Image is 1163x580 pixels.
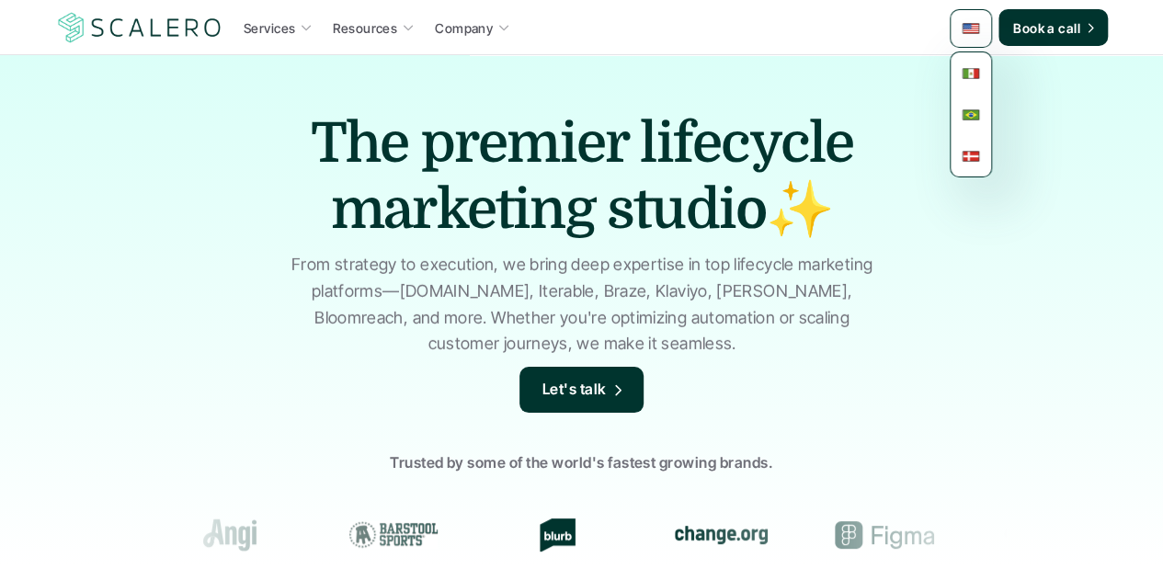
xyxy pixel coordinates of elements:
p: Book a call [1013,18,1080,38]
img: 🇩🇰 [962,147,980,165]
img: 🇲🇽 [962,64,980,83]
h1: The premier lifecycle marketing studio✨ [260,110,904,243]
a: 🇩🇰 [951,135,991,176]
a: Book a call [998,9,1108,46]
a: 🇧🇷 [951,94,991,135]
p: Services [244,18,295,38]
img: 🇧🇷 [962,106,980,124]
img: 🇺🇸 [962,19,980,38]
p: From strategy to execution, we bring deep expertise in top lifecycle marketing platforms—[DOMAIN_... [283,252,881,358]
p: Let's talk [542,378,607,402]
a: 🇲🇽 [951,52,991,94]
a: Let's talk [519,367,644,413]
p: Resources [333,18,397,38]
a: Scalero company logotype [55,11,224,44]
img: Scalero company logotype [55,10,224,45]
p: Company [435,18,493,38]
